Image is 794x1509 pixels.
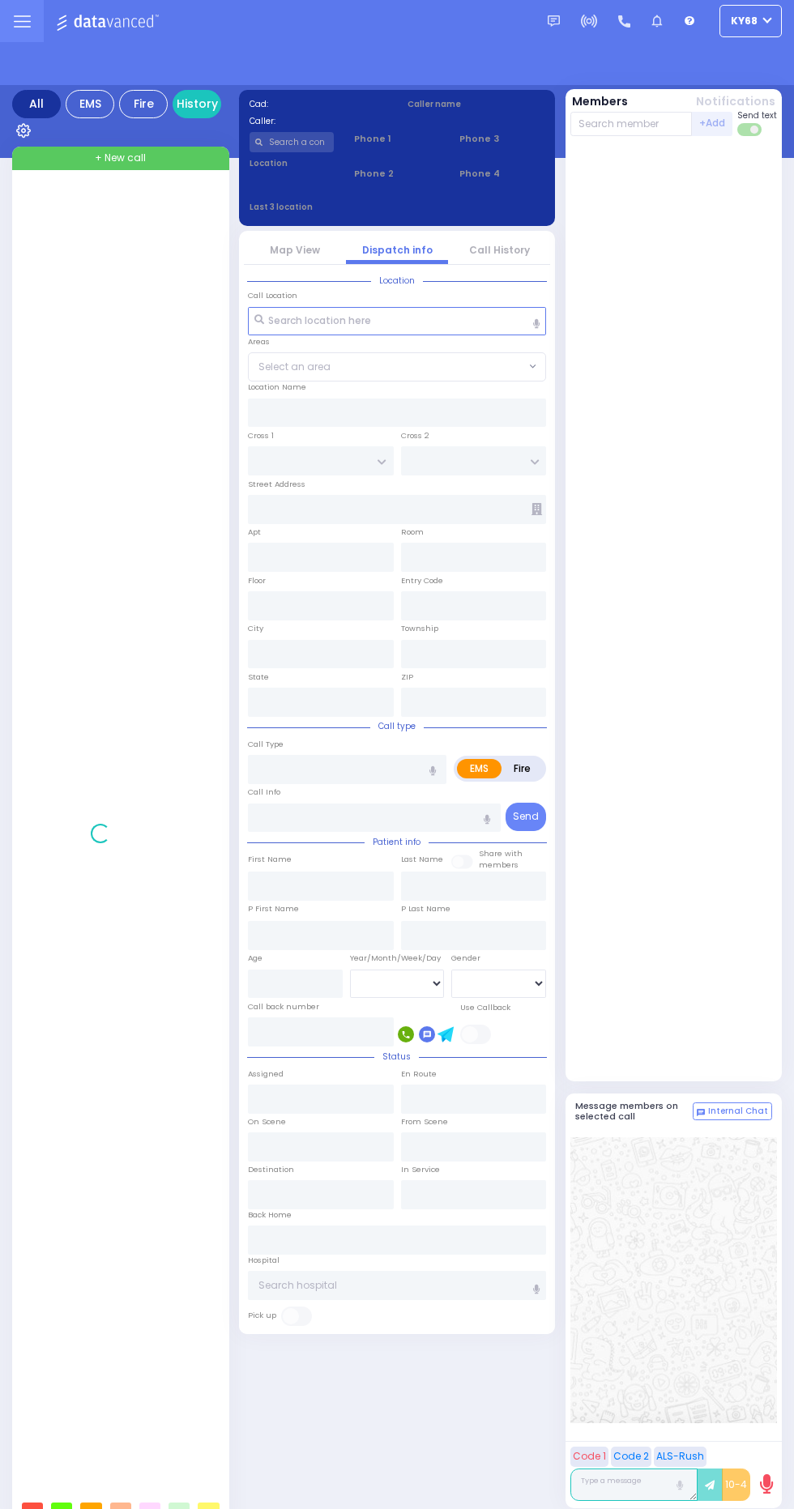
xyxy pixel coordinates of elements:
div: All [12,90,61,118]
span: Location [371,275,423,287]
label: First Name [248,854,292,865]
label: Fire [501,759,544,778]
label: Areas [248,336,270,347]
label: Location Name [248,382,306,393]
a: History [173,90,221,118]
label: City [248,623,263,634]
input: Search member [570,112,693,136]
a: Dispatch info [362,243,433,257]
label: Pick up [248,1310,276,1321]
img: message.svg [548,15,560,28]
input: Search a contact [250,132,335,152]
label: Gender [451,953,480,964]
label: Call back number [248,1001,319,1012]
label: Turn off text [737,121,763,138]
div: Year/Month/Week/Day [350,953,445,964]
h5: Message members on selected call [575,1101,694,1122]
span: Other building occupants [531,503,542,515]
label: Entry Code [401,575,443,586]
label: ZIP [401,671,413,683]
label: Location [250,157,335,169]
button: ALS-Rush [654,1447,706,1467]
input: Search location here [248,307,546,336]
label: Street Address [248,479,305,490]
label: Room [401,526,424,538]
label: En Route [401,1068,437,1080]
span: members [479,859,519,870]
label: Cross 2 [401,430,429,441]
label: Hospital [248,1255,280,1266]
span: Patient info [365,836,429,848]
label: P First Name [248,903,299,914]
span: Phone 4 [459,167,544,181]
label: Floor [248,575,266,586]
span: + New call [95,151,146,165]
small: Share with [479,848,523,859]
label: On Scene [248,1116,286,1127]
label: In Service [401,1164,440,1175]
label: Cad: [250,98,387,110]
label: Use Callback [460,1002,510,1013]
input: Search hospital [248,1271,546,1300]
label: From Scene [401,1116,448,1127]
label: Last Name [401,854,443,865]
label: Caller name [408,98,545,110]
div: EMS [66,90,114,118]
label: Call Info [248,786,280,798]
label: Assigned [248,1068,284,1080]
label: Apt [248,526,261,538]
span: Call type [370,720,424,732]
button: Notifications [696,93,775,110]
a: Map View [270,243,320,257]
label: Age [248,953,263,964]
button: Code 1 [570,1447,608,1467]
span: Status [374,1051,419,1063]
button: Code 2 [611,1447,651,1467]
button: Members [572,93,628,110]
span: Send text [737,109,777,121]
span: Phone 1 [354,132,439,146]
span: Internal Chat [708,1106,768,1117]
label: State [248,671,269,683]
button: ky68 [719,5,782,37]
label: EMS [457,759,502,778]
label: Caller: [250,115,387,127]
label: Destination [248,1164,294,1175]
span: ky68 [731,14,758,28]
span: Select an area [258,360,331,374]
span: Phone 2 [354,167,439,181]
label: Call Type [248,739,284,750]
label: Back Home [248,1209,292,1221]
span: Phone 3 [459,132,544,146]
div: Fire [119,90,168,118]
label: Township [401,623,438,634]
label: Cross 1 [248,430,274,441]
a: Call History [469,243,530,257]
label: P Last Name [401,903,450,914]
img: Logo [56,11,164,32]
img: comment-alt.png [697,1109,705,1117]
label: Call Location [248,290,297,301]
label: Last 3 location [250,201,398,213]
button: Internal Chat [693,1102,772,1120]
button: Send [506,803,546,831]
